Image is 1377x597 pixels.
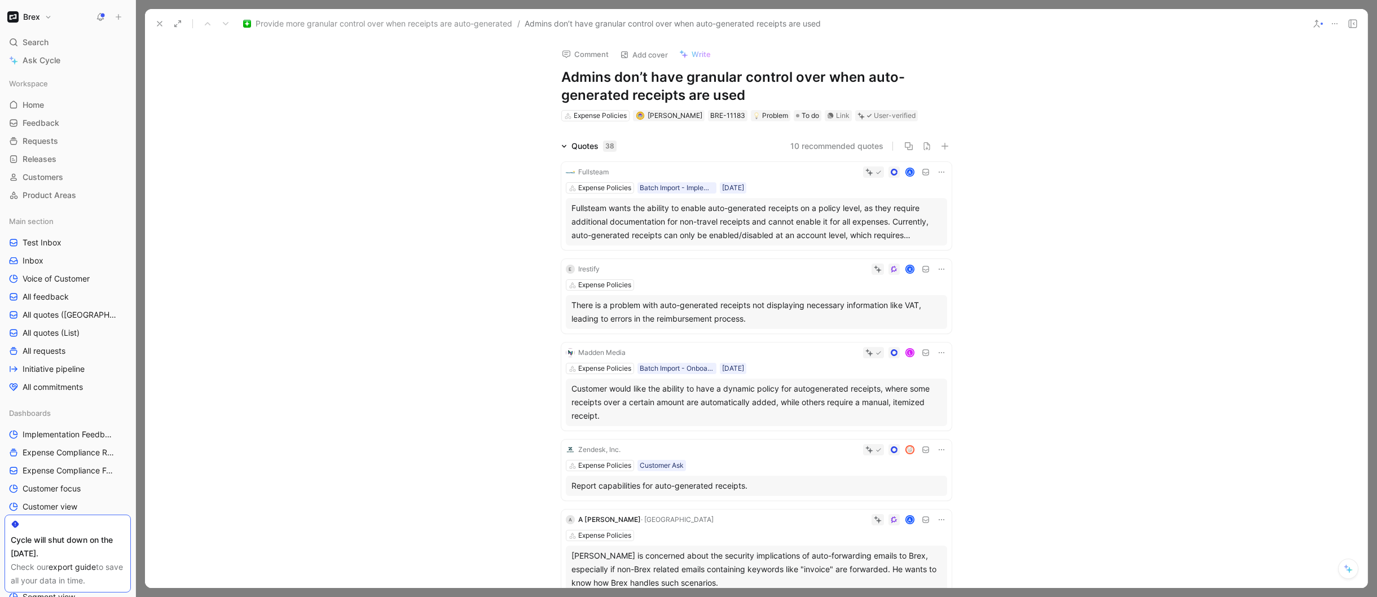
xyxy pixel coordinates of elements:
span: Inbox [23,255,43,266]
div: There is a problem with auto-generated receipts not displaying necessary information like VAT, le... [571,298,942,326]
a: Product Areas [5,187,131,204]
div: L [906,349,913,357]
a: Expense Compliance Requests [5,444,131,461]
div: Customer Ask [640,460,684,471]
div: Link [836,110,850,121]
span: Search [23,36,49,49]
a: Releases [5,151,131,168]
div: BRE-11183 [710,110,745,121]
div: Expense Policies [578,279,631,291]
a: export guide [49,562,96,572]
span: All requests [23,345,65,357]
div: Check our to save all your data in time. [11,560,125,587]
div: Batch Import - Implementation [640,182,714,194]
img: logo [566,445,575,454]
span: Product Areas [23,190,76,201]
img: ❇️ [243,20,251,28]
a: Customers [5,169,131,186]
img: 💡 [753,112,760,119]
div: Problem [753,110,788,121]
span: Requests [23,135,58,147]
a: Test Inbox [5,234,131,251]
div: A [906,169,913,176]
span: Feedback [23,117,59,129]
div: A [566,515,575,524]
div: Expense Policies [578,182,631,194]
span: Write [692,49,711,59]
div: Quotes [571,139,617,153]
span: Test Inbox [23,237,61,248]
a: Requests [5,133,131,150]
span: Releases [23,153,56,165]
span: Expense Compliance Feedback [23,465,117,476]
span: Main section [9,216,54,227]
span: A [PERSON_NAME] [578,515,641,524]
div: Main sectionTest InboxInboxVoice of CustomerAll feedbackAll quotes ([GEOGRAPHIC_DATA])All quotes ... [5,213,131,396]
span: All commitments [23,381,83,393]
span: Voice of Customer [23,273,90,284]
a: Feedback [5,115,131,131]
img: Brex [7,11,19,23]
img: logo [566,168,575,177]
a: All requests [5,343,131,359]
a: All commitments [5,379,131,396]
h1: Brex [23,12,40,22]
span: Home [23,99,44,111]
span: Customer focus [23,483,81,494]
a: Home [5,96,131,113]
button: Add cover [615,47,673,63]
span: Provide more granular control over when receipts are auto-generated [256,17,512,30]
div: To do [794,110,821,121]
span: / [517,17,520,30]
span: All feedback [23,291,69,302]
span: Initiative pipeline [23,363,85,375]
div: K [906,266,913,273]
div: E [566,265,575,274]
div: Fullsteam wants the ability to enable auto-generated receipts on a policy level, as they require ... [571,201,942,242]
a: Initiative pipeline [5,361,131,377]
div: A [906,516,913,524]
a: Implementation Feedback [5,426,131,443]
div: Expense Policies [578,460,631,471]
span: To do [802,110,819,121]
a: All quotes (List) [5,324,131,341]
div: Workspace [5,75,131,92]
span: Customer view [23,501,77,512]
button: 10 recommended quotes [790,139,883,153]
div: Dashboards [5,405,131,422]
img: avatar [906,446,913,454]
img: avatar [637,113,644,119]
div: Report capabilities for auto-generated receipts. [571,479,942,493]
a: All quotes ([GEOGRAPHIC_DATA]) [5,306,131,323]
a: Voice of Customer [5,270,131,287]
button: ❇️Provide more granular control over when receipts are auto-generated [240,17,515,30]
div: User-verified [874,110,916,121]
div: Batch Import - Onboarded Customer [640,363,714,374]
a: Ask Cycle [5,52,131,69]
div: 💡Problem [751,110,790,121]
div: Fullsteam [578,166,609,178]
a: Customer view [5,498,131,515]
span: Expense Compliance Requests [23,447,117,458]
button: Comment [557,46,614,62]
img: logo [566,348,575,357]
span: Customers [23,172,63,183]
span: Ask Cycle [23,54,60,67]
div: Irestify [578,264,600,275]
div: [DATE] [722,182,744,194]
span: · [GEOGRAPHIC_DATA] [641,515,714,524]
div: [DATE] [722,363,744,374]
div: [PERSON_NAME] is concerned about the security implications of auto-forwarding emails to Brex, esp... [571,549,942,590]
div: Customer would like the ability to have a dynamic policy for autogenerated receipts, where some r... [571,382,942,423]
div: Madden Media [578,347,626,358]
a: Customer focus [5,480,131,497]
a: Expense Compliance Feedback [5,462,131,479]
div: Zendesk, Inc. [578,444,621,455]
div: Expense Policies [578,530,631,541]
div: 38 [603,141,617,152]
div: Quotes38 [557,139,621,153]
div: Search [5,34,131,51]
div: Expense Policies [574,110,627,121]
a: All feedback [5,288,131,305]
span: Dashboards [9,407,51,419]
